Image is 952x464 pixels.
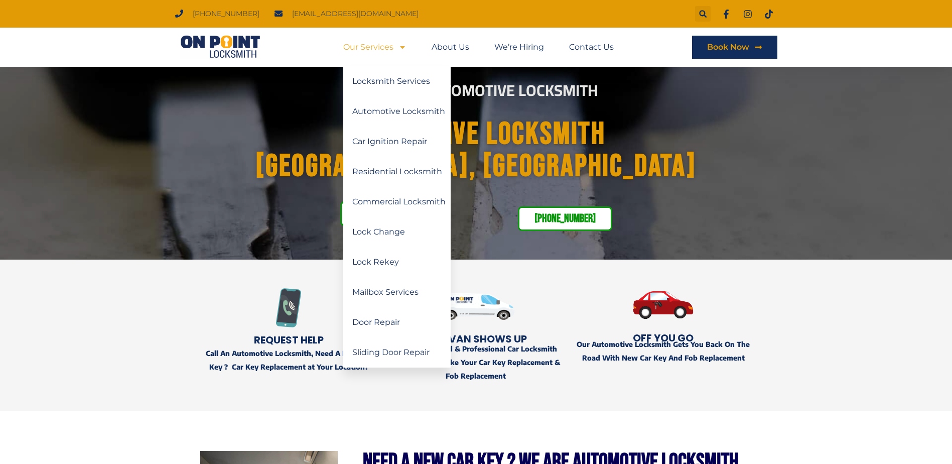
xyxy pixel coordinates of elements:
[534,213,596,224] span: [PHONE_NUMBER]
[269,288,308,327] img: Call for Emergency Locksmith Services Help in Coquitlam Tri-cities
[190,7,259,21] span: [PHONE_NUMBER]
[343,127,451,157] a: Car Ignition Repair
[343,307,451,337] a: Door Repair
[575,275,752,335] img: Automotive Locksmith North Vancouver, BC 2
[387,334,565,344] h2: OUR VAN Shows Up
[432,36,469,59] a: About Us
[340,201,425,226] a: Book service!
[343,247,451,277] a: Lock Rekey
[695,6,711,22] div: Search
[343,96,451,127] a: Automotive Locksmith
[343,66,451,96] a: Locksmith Services
[569,36,614,59] a: Contact Us
[518,206,612,231] a: [PHONE_NUMBER]
[343,217,451,247] a: Lock Change
[206,119,747,183] h1: Automotive Locksmith [GEOGRAPHIC_DATA], [GEOGRAPHIC_DATA]
[575,333,752,343] h2: Off You Go
[343,187,451,217] a: Commercial Locksmith
[343,157,451,187] a: Residential Locksmith
[199,83,754,98] h2: Licensed Automotive Locksmith
[692,36,777,59] a: Book Now
[343,337,451,368] a: Sliding Door Repair
[707,43,749,51] span: Book Now
[200,346,377,374] p: Call An Automotive Locksmith, Need A New Car Key ? Car Key Replacement at Your Location?
[575,337,752,365] p: Our Automotive Locksmith Gets You Back On The Road With New Car Key And Fob Replacement
[494,36,544,59] a: We’re Hiring
[343,36,406,59] a: Our Services
[343,277,451,307] a: Mailbox Services
[343,66,451,368] ul: Our Services
[290,7,419,21] span: [EMAIL_ADDRESS][DOMAIN_NAME]
[343,36,614,59] nav: Menu
[200,335,377,345] h2: Request Help
[437,275,515,338] img: Automotive Locksmith North Vancouver, BC 1
[387,342,565,383] p: Our Experienced & Professional Car Locksmith Shows Up To Make Your Car Key Replacement & Fob Repl...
